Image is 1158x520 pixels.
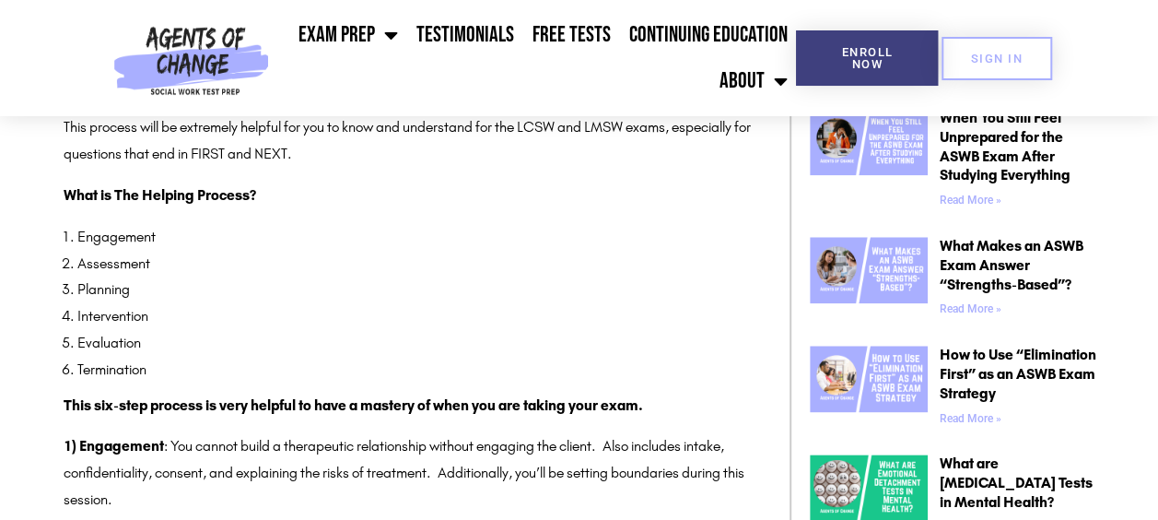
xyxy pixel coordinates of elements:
strong: What is The Helping Process? [64,186,256,204]
p: : You cannot build a therapeutic relationship without engaging the client. Also includes intake, ... [64,433,762,513]
nav: Menu [276,12,797,104]
a: Continuing Education [619,12,796,58]
a: Testimonials [406,12,522,58]
a: About [709,58,796,104]
li: Evaluation [77,330,762,357]
a: Read more about How to Use “Elimination First” as an ASWB Exam Strategy [940,412,1001,425]
a: What Makes an ASWB Exam Answer “Strengths-Based” [810,237,928,323]
a: How to Use “Elimination First” as an ASWB Exam Strategy [940,346,1096,402]
a: SIGN IN [942,37,1052,80]
a: What Makes an ASWB Exam Answer “Strengths-Based”? [940,237,1083,293]
a: Enroll Now [796,30,938,86]
a: Exam Prep [288,12,406,58]
li: Termination [77,357,762,384]
a: Free Tests [522,12,619,58]
span: SIGN IN [971,53,1023,65]
li: Planning [77,277,762,303]
a: When You Still Feel Unprepared for the ASWB Exam After Studying Everything [810,109,928,214]
img: How to Use “Elimination First” as an ASWB Exam Strategy [810,346,928,412]
span: Enroll Now [825,46,908,70]
a: When You Still Feel Unprepared for the ASWB Exam After Studying Everything [940,109,1070,183]
img: When You Still Feel Unprepared for the ASWB Exam After Studying Everything [810,109,928,175]
a: Read more about What Makes an ASWB Exam Answer “Strengths-Based”? [940,302,1001,315]
a: What are [MEDICAL_DATA] Tests in Mental Health? [940,455,1093,511]
p: This process will be extremely helpful for you to know and understand for the LCSW and LMSW exams... [64,114,762,168]
li: Engagement [77,224,762,251]
strong: 1) Engagement [64,437,164,455]
a: Read more about When You Still Feel Unprepared for the ASWB Exam After Studying Everything [940,194,1001,207]
img: What Makes an ASWB Exam Answer “Strengths-Based” [810,237,928,303]
li: Intervention [77,303,762,330]
a: How to Use “Elimination First” as an ASWB Exam Strategy [810,346,928,431]
strong: This six-step process is very helpful to have a mastery of when you are taking your exam. [64,396,643,414]
li: Assessment [77,251,762,278]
